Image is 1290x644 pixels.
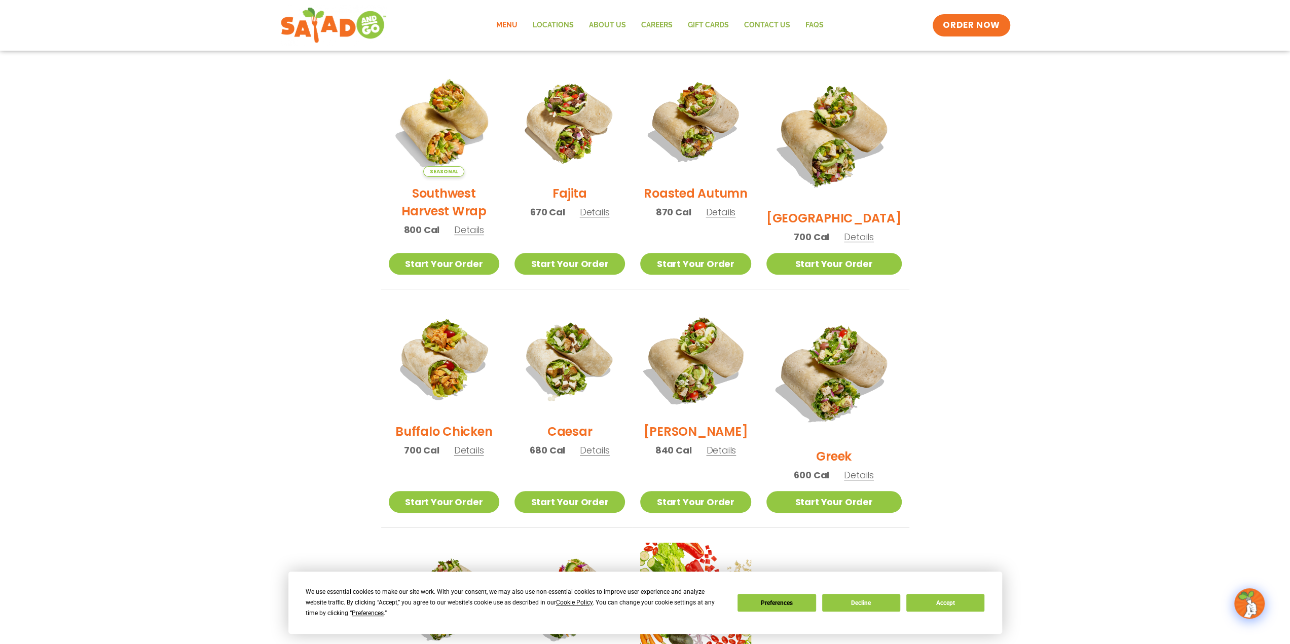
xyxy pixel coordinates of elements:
a: Menu [489,14,525,37]
h2: Greek [816,447,852,465]
a: Contact Us [736,14,798,37]
button: Accept [906,594,984,612]
span: 680 Cal [530,443,565,457]
div: We use essential cookies to make our site work. With your consent, we may also use non-essential ... [306,587,725,619]
span: 670 Cal [530,205,565,219]
h2: Caesar [547,423,593,440]
h2: [PERSON_NAME] [643,423,748,440]
img: Product photo for BBQ Ranch Wrap [766,66,902,202]
span: 800 Cal [403,223,439,237]
h2: Southwest Harvest Wrap [389,184,499,220]
span: Details [706,206,735,218]
img: Product photo for Greek Wrap [766,305,902,440]
a: Locations [525,14,581,37]
img: Product photo for Caesar Wrap [514,305,625,415]
h2: Roasted Autumn [644,184,748,202]
img: new-SAG-logo-768×292 [280,5,387,46]
nav: Menu [489,14,831,37]
span: Details [580,444,610,457]
div: Cookie Consent Prompt [288,572,1002,634]
a: Start Your Order [514,491,625,513]
img: Product photo for Roasted Autumn Wrap [640,66,751,177]
span: 870 Cal [656,205,691,219]
a: Start Your Order [766,253,902,275]
button: Decline [822,594,900,612]
img: Product photo for Southwest Harvest Wrap [389,66,499,177]
span: Details [454,223,484,236]
a: Start Your Order [389,253,499,275]
button: Preferences [738,594,816,612]
span: Details [844,469,874,481]
span: 700 Cal [404,443,439,457]
a: Careers [634,14,680,37]
h2: Buffalo Chicken [395,423,492,440]
a: FAQs [798,14,831,37]
h2: Fajita [552,184,587,202]
span: 700 Cal [794,230,829,244]
a: Start Your Order [640,253,751,275]
a: GIFT CARDS [680,14,736,37]
span: Preferences [352,610,384,617]
h2: [GEOGRAPHIC_DATA] [766,209,902,227]
a: About Us [581,14,634,37]
a: Start Your Order [766,491,902,513]
span: ORDER NOW [943,19,1000,31]
span: Details [580,206,610,218]
img: wpChatIcon [1235,589,1264,618]
span: 600 Cal [794,468,829,482]
span: Cookie Policy [556,599,593,606]
a: ORDER NOW [933,14,1010,36]
span: Details [844,231,874,243]
a: Start Your Order [640,491,751,513]
img: Product photo for Buffalo Chicken Wrap [389,305,499,415]
img: Product photo for Fajita Wrap [514,66,625,177]
a: Start Your Order [389,491,499,513]
span: Details [454,444,484,457]
span: Seasonal [423,166,464,177]
a: Start Your Order [514,253,625,275]
span: Details [706,444,736,457]
img: Product photo for Cobb Wrap [631,295,760,425]
span: 840 Cal [655,443,692,457]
